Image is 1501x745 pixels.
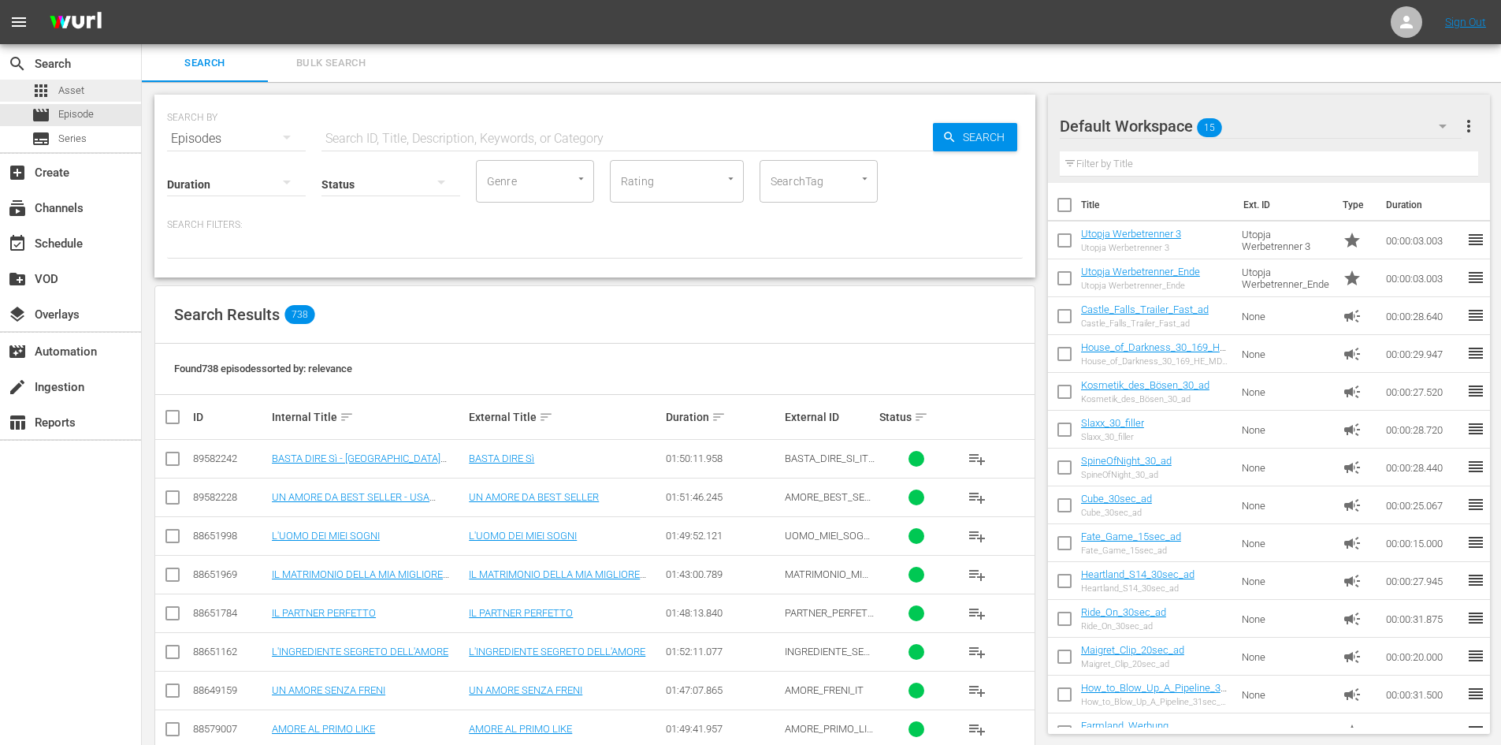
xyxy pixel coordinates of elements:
[193,491,267,503] div: 89582228
[469,723,572,735] a: AMORE AL PRIMO LIKE
[1235,297,1336,335] td: None
[1081,644,1184,656] a: Maigret_Clip_20sec_ad
[1466,306,1485,325] span: reorder
[1380,222,1466,259] td: 00:00:03.003
[539,410,553,424] span: sort
[1343,458,1362,477] span: Ad
[785,684,864,696] span: AMORE_FRENI_IT
[968,643,986,661] span: playlist_add
[968,449,986,468] span: playlist_add
[193,723,267,735] div: 88579007
[1466,419,1485,438] span: reorder
[1081,682,1227,706] a: How_to_Blow_Up_A_Pipeline_31sec_ad
[277,54,385,73] span: Bulk Search
[958,479,996,516] button: playlist_add
[167,117,306,161] div: Episodes
[1343,307,1362,326] span: Ad
[1235,449,1336,486] td: None
[469,530,577,542] a: L'UOMO DEI MIEI SOGNI
[8,54,27,73] span: Search
[1081,508,1152,518] div: Cube_30sec_ad
[272,684,385,696] a: UN AMORE SENZA FRENI
[284,305,314,324] span: 738
[968,681,986,700] span: playlist_add
[1466,344,1485,363] span: reorder
[193,530,267,542] div: 88651998
[785,491,874,527] span: AMORE_BEST_SELLER_IT_NEW_VERSION
[1081,697,1230,707] div: How_to_Blow_Up_A_Pipeline_31sec_ad
[666,408,779,427] div: Duration
[1380,449,1466,486] td: 00:00:28.440
[666,723,779,735] div: 01:49:41.957
[785,530,873,553] span: UOMO_MIEI_SOGNI_IT
[1235,638,1336,676] td: None
[785,607,874,631] span: PARTNER_PERFETTO_IT
[958,517,996,555] button: playlist_add
[933,123,1017,151] button: Search
[1081,394,1209,404] div: Kosmetik_des_Bösen_30_ad
[957,123,1017,151] span: Search
[32,81,50,100] span: Asset
[1380,486,1466,524] td: 00:00:25.067
[8,413,27,432] span: Reports
[8,378,27,397] span: Ingestion
[968,565,986,584] span: playlist_add
[666,684,779,696] div: 01:47:07.865
[272,568,449,592] a: IL MATRIMONIO DELLA MIA MIGLIORE AMICA
[666,607,779,619] div: 01:48:13.840
[8,163,27,182] span: Create
[1380,524,1466,562] td: 00:00:15.000
[272,491,436,515] a: UN AMORE DA BEST SELLER - USA QUESTO
[1081,417,1144,429] a: Slaxx_30_filler
[469,646,645,657] a: L'INGREDIENTE SEGRETO DELL'AMORE
[1343,685,1362,704] span: Ad
[958,556,996,594] button: playlist_add
[469,607,573,619] a: IL PARTNER PERFETTO
[785,568,875,592] span: MATRIMONIO_MIGLIORE_AMICA_IT
[1466,457,1485,476] span: reorder
[785,646,871,669] span: INGREDIENTE_SEGRETO_AMORE_IT
[1081,432,1144,442] div: Slaxx_30_filler
[174,363,352,374] span: Found 738 episodes sorted by: relevance
[1081,568,1194,580] a: Heartland_S14_30sec_ad
[958,672,996,710] button: playlist_add
[958,440,996,478] button: playlist_add
[1081,379,1209,391] a: Kosmetik_des_Bösen_30_ad
[666,491,779,503] div: 01:51:46.245
[174,305,280,324] span: Search Results
[193,646,267,657] div: 88651162
[8,305,27,324] span: Overlays
[1081,266,1200,278] a: Utopja Werbetrenner_Ende
[1235,222,1336,259] td: Utopja Werbetrenner 3
[1081,470,1172,480] div: SpineOfNight_30_ad
[857,171,872,186] button: Open
[968,527,986,546] span: playlist_add
[1380,562,1466,600] td: 00:00:27.945
[272,408,464,427] div: Internal Title
[1081,183,1234,227] th: Title
[151,54,258,73] span: Search
[8,234,27,253] span: Schedule
[1459,117,1478,136] span: more_vert
[1235,562,1336,600] td: None
[1343,420,1362,439] span: Ad
[1343,345,1362,363] span: Ad
[1081,243,1181,253] div: Utopja Werbetrenner 3
[1081,621,1166,631] div: Ride_On_30sec_ad
[1380,411,1466,449] td: 00:00:28.720
[1380,638,1466,676] td: 00:00:20.000
[9,13,28,32] span: menu
[8,342,27,361] span: Automation
[666,453,779,464] div: 01:50:11.958
[1235,373,1336,411] td: None
[32,129,50,148] span: Series
[1380,373,1466,411] td: 00:00:27.520
[1235,486,1336,524] td: None
[1081,606,1166,618] a: Ride_On_30sec_ad
[1081,583,1194,594] div: Heartland_S14_30sec_ad
[1343,231,1362,250] span: Promo
[272,607,376,619] a: IL PARTNER PERFETTO
[1235,676,1336,713] td: None
[1343,609,1362,628] span: Ad
[469,491,599,503] a: UN AMORE DA BEST SELLER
